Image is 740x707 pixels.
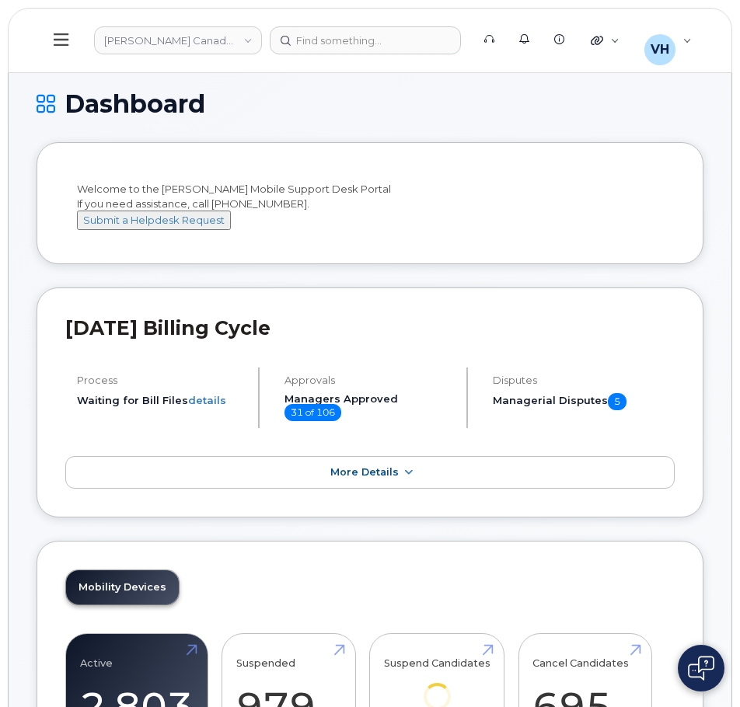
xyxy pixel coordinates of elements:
span: More Details [330,466,399,478]
h1: Dashboard [37,90,703,117]
h5: Managerial Disputes [493,393,675,410]
a: details [188,394,226,406]
span: 31 of 106 [284,404,341,421]
span: 5 [608,393,627,410]
li: Waiting for Bill Files [77,393,245,408]
a: Mobility Devices [66,570,179,604]
a: Submit a Helpdesk Request [77,214,231,226]
img: Open chat [688,656,714,681]
h4: Process [77,374,245,386]
h5: Managers Approved [284,393,452,421]
div: Welcome to the [PERSON_NAME] Mobile Support Desk Portal If you need assistance, call [PHONE_NUMBER]. [77,182,663,230]
h2: [DATE] Billing Cycle [65,316,675,340]
button: Submit a Helpdesk Request [77,211,231,230]
h4: Disputes [493,374,675,386]
h4: Approvals [284,374,452,386]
